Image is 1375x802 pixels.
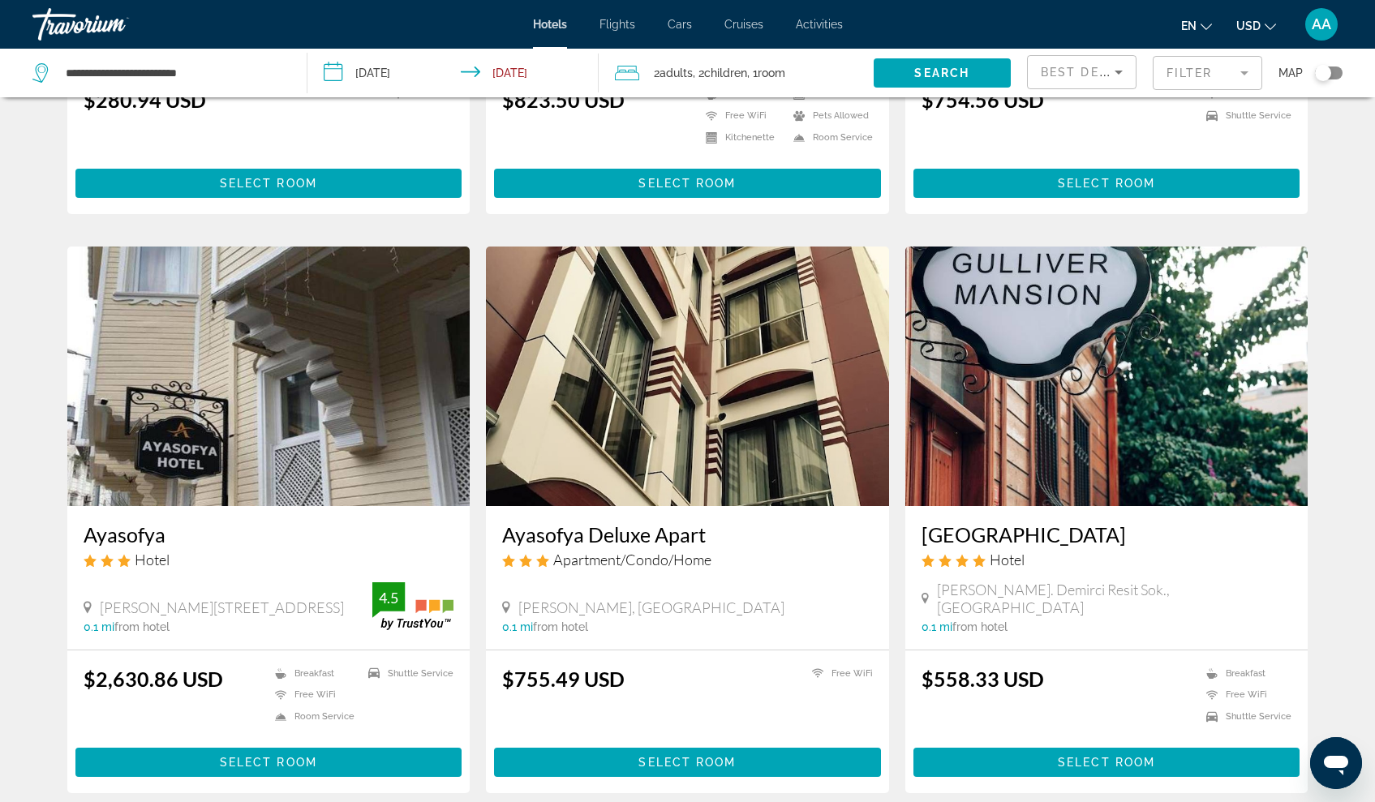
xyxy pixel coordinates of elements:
[913,751,1300,769] a: Select Room
[913,169,1300,198] button: Select Room
[267,710,360,723] li: Room Service
[599,49,874,97] button: Travelers: 2 adults, 2 children
[1198,667,1291,680] li: Breakfast
[758,66,785,79] span: Room
[724,18,763,31] a: Cruises
[937,581,1291,616] span: [PERSON_NAME]. Demirci Resit Sok., [GEOGRAPHIC_DATA]
[796,18,843,31] a: Activities
[494,751,881,769] a: Select Room
[804,667,873,680] li: Free WiFi
[267,688,360,702] li: Free WiFi
[502,522,873,547] a: Ayasofya Deluxe Apart
[638,756,736,769] span: Select Room
[502,667,625,691] ins: $755.49 USD
[905,247,1308,506] img: Hotel image
[100,598,344,616] span: [PERSON_NAME][STREET_ADDRESS]
[914,66,969,79] span: Search
[360,667,453,680] li: Shuttle Service
[704,66,747,79] span: Children
[952,620,1008,633] span: from hotel
[698,109,785,123] li: Free WiFi
[75,748,462,777] button: Select Room
[372,588,405,607] div: 4.5
[84,620,114,633] span: 0.1 mi
[502,620,533,633] span: 0.1 mi
[307,49,599,97] button: Check-in date: Oct 26, 2025 Check-out date: Nov 1, 2025
[922,88,1044,112] ins: $754.56 USD
[533,18,567,31] a: Hotels
[502,551,873,568] div: 3 star Apartment
[486,247,889,506] img: Hotel image
[922,620,952,633] span: 0.1 mi
[84,88,206,112] ins: $280.94 USD
[494,172,881,190] a: Select Room
[518,598,784,616] span: [PERSON_NAME], [GEOGRAPHIC_DATA]
[75,172,462,190] a: Select Room
[267,667,360,680] li: Breakfast
[638,177,736,190] span: Select Room
[75,169,462,198] button: Select Room
[1181,14,1212,37] button: Change language
[553,551,711,568] span: Apartment/Condo/Home
[913,172,1300,190] a: Select Room
[1181,19,1197,32] span: en
[990,551,1025,568] span: Hotel
[84,667,223,691] ins: $2,630.86 USD
[32,3,195,45] a: Travorium
[75,751,462,769] a: Select Room
[1300,7,1343,41] button: User Menu
[1198,688,1291,702] li: Free WiFi
[114,620,170,633] span: from hotel
[494,748,881,777] button: Select Room
[1310,737,1362,789] iframe: Кнопка запуска окна обмена сообщениями
[1303,66,1343,80] button: Toggle map
[660,66,693,79] span: Adults
[922,667,1044,691] ins: $558.33 USD
[1312,16,1331,32] span: AA
[494,169,881,198] button: Select Room
[654,62,693,84] span: 2
[67,247,471,506] img: Hotel image
[668,18,692,31] a: Cars
[698,131,785,144] li: Kitchenette
[372,582,453,630] img: trustyou-badge.svg
[220,177,317,190] span: Select Room
[874,58,1011,88] button: Search
[1058,177,1155,190] span: Select Room
[1041,62,1123,82] mat-select: Sort by
[1198,109,1291,123] li: Shuttle Service
[1236,19,1261,32] span: USD
[1278,62,1303,84] span: Map
[1153,55,1262,91] button: Filter
[84,522,454,547] a: Ayasofya
[913,748,1300,777] button: Select Room
[693,62,747,84] span: , 2
[747,62,785,84] span: , 1
[135,551,170,568] span: Hotel
[922,551,1292,568] div: 4 star Hotel
[1041,66,1125,79] span: Best Deals
[533,620,588,633] span: from hotel
[220,756,317,769] span: Select Room
[599,18,635,31] a: Flights
[1236,14,1276,37] button: Change currency
[785,131,873,144] li: Room Service
[1058,756,1155,769] span: Select Room
[1198,710,1291,723] li: Shuttle Service
[922,522,1292,547] a: [GEOGRAPHIC_DATA]
[84,551,454,568] div: 3 star Hotel
[785,109,873,123] li: Pets Allowed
